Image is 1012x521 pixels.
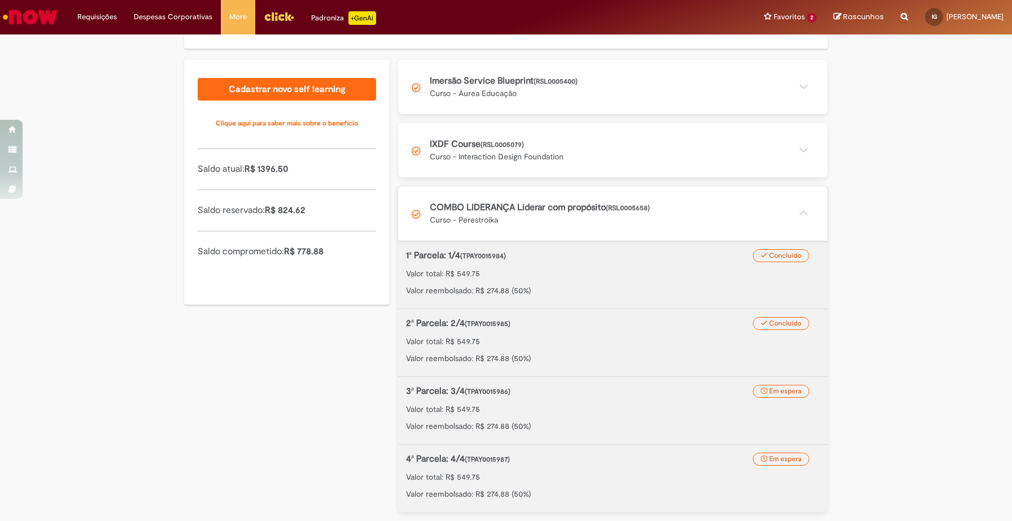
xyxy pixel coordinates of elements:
[406,336,819,347] p: Valor total: R$ 549.75
[465,319,511,328] span: (TPAY0015985)
[198,78,376,101] a: Cadastrar novo self learning
[769,387,801,396] span: Em espera
[406,403,819,415] p: Valor total: R$ 549.75
[406,453,760,466] p: 4ª Parcela: 4/4
[284,246,324,257] span: R$ 778.88
[807,13,817,23] span: 2
[406,353,819,364] p: Valor reembolsado: R$ 274.88 (50%)
[406,488,819,500] p: Valor reembolsado: R$ 274.88 (50%)
[406,471,819,483] p: Valor total: R$ 549.75
[348,11,376,25] p: +GenAi
[134,11,212,23] span: Despesas Corporativas
[843,11,884,22] span: Rascunhos
[198,245,376,258] p: Saldo comprometido:
[77,11,117,23] span: Requisições
[932,13,937,20] span: IG
[264,8,294,25] img: click_logo_yellow_360x200.png
[198,204,376,217] p: Saldo reservado:
[245,163,288,175] span: R$ 1396.50
[834,12,884,23] a: Rascunhos
[406,285,819,296] p: Valor reembolsado: R$ 274.88 (50%)
[769,251,801,260] span: Concluído
[769,319,801,328] span: Concluído
[229,11,247,23] span: More
[406,317,760,330] p: 2ª Parcela: 2/4
[1,6,59,28] img: ServiceNow
[406,268,819,279] p: Valor total: R$ 549.75
[265,205,306,216] span: R$ 824.62
[769,454,801,463] span: Em espera
[465,455,510,464] span: (TPAY0015987)
[406,385,760,398] p: 3ª Parcela: 3/4
[774,11,805,23] span: Favoritos
[465,387,511,396] span: (TPAY0015986)
[406,420,819,432] p: Valor reembolsado: R$ 274.88 (50%)
[311,11,376,25] div: Padroniza
[460,251,506,260] span: (TPAY0015984)
[946,12,1004,21] span: [PERSON_NAME]
[198,112,376,134] a: Clique aqui para saber mais sobre o benefício
[406,249,760,262] p: 1ª Parcela: 1/4
[198,163,376,176] p: Saldo atual:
